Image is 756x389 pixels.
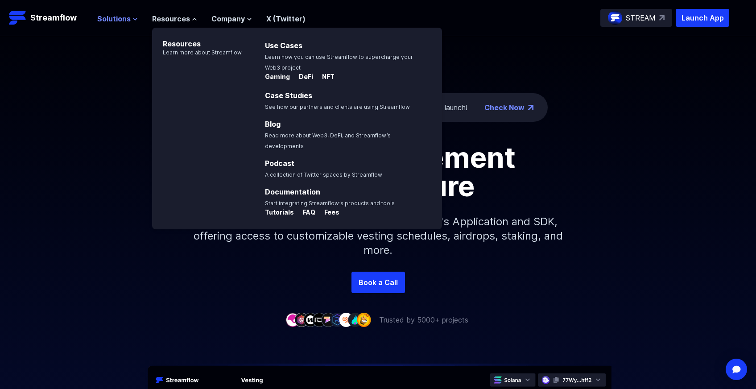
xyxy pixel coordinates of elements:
img: company-3 [303,313,318,327]
p: Tutorials [265,208,294,217]
a: Check Now [484,102,525,113]
div: Open Intercom Messenger [726,359,747,380]
p: Resources [152,28,242,49]
img: company-6 [330,313,344,327]
p: Fees [317,208,339,217]
span: Resources [152,13,190,24]
span: Read more about Web3, DeFi, and Streamflow’s developments [265,132,391,149]
a: X (Twitter) [266,14,306,23]
a: Gaming [265,73,292,82]
button: Resources [152,13,197,24]
img: company-1 [285,313,300,327]
a: Use Cases [265,41,302,50]
span: See how our partners and clients are using Streamflow [265,103,410,110]
a: NFT [315,73,335,82]
a: Blog [265,120,281,128]
p: Streamflow [30,12,77,24]
p: STREAM [626,12,656,23]
span: Solutions [97,13,131,24]
button: Solutions [97,13,138,24]
span: Learn how you can use Streamflow to supercharge your Web3 project [265,54,413,71]
p: Trusted by 5000+ projects [379,315,468,325]
a: Streamflow [9,9,88,27]
p: Simplify your token distribution with Streamflow's Application and SDK, offering access to custom... [186,200,570,272]
span: Company [211,13,245,24]
p: Learn more about Streamflow [152,49,242,56]
img: company-9 [357,313,371,327]
img: company-2 [294,313,309,327]
img: top-right-arrow.svg [659,15,665,21]
a: Case Studies [265,91,312,100]
img: top-right-arrow.png [528,105,533,110]
img: company-7 [339,313,353,327]
a: STREAM [600,9,672,27]
img: Streamflow Logo [9,9,27,27]
span: Start integrating Streamflow’s products and tools [265,200,395,207]
a: Book a Call [351,272,405,293]
img: company-8 [348,313,362,327]
p: NFT [315,72,335,81]
p: FAQ [296,208,315,217]
img: company-4 [312,313,326,327]
p: Gaming [265,72,290,81]
a: FAQ [296,209,317,218]
button: Launch App [676,9,729,27]
a: Tutorials [265,209,296,218]
a: Fees [317,209,339,218]
a: Documentation [265,187,320,196]
img: streamflow-logo-circle.png [608,11,622,25]
span: A collection of Twitter spaces by Streamflow [265,171,382,178]
a: DeFi [292,73,315,82]
img: company-5 [321,313,335,327]
a: Podcast [265,159,294,168]
p: DeFi [292,72,313,81]
button: Company [211,13,252,24]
